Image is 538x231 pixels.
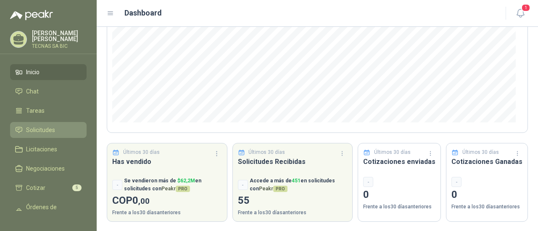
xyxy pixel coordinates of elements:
[10,180,87,196] a: Cotizar5
[138,196,150,206] span: ,00
[462,148,499,156] p: Últimos 30 días
[112,193,222,209] p: COP
[177,178,195,184] span: $ 62,2M
[10,103,87,119] a: Tareas
[26,67,40,77] span: Inicio
[513,6,528,21] button: 1
[124,177,222,193] p: Se vendieron más de en solicitudes con
[10,122,87,138] a: Solicitudes
[72,184,82,191] span: 5
[26,145,57,154] span: Licitaciones
[521,4,530,12] span: 1
[238,209,348,217] p: Frente a los 30 días anteriores
[10,199,87,224] a: Órdenes de Compra
[292,178,301,184] span: 451
[363,156,435,167] h3: Cotizaciones enviadas
[451,187,522,203] p: 0
[26,87,39,96] span: Chat
[363,187,435,203] p: 0
[161,186,190,192] span: Peakr
[10,83,87,99] a: Chat
[26,202,79,221] span: Órdenes de Compra
[26,164,65,173] span: Negociaciones
[238,180,248,190] div: -
[112,180,122,190] div: -
[10,161,87,176] a: Negociaciones
[123,148,160,156] p: Últimos 30 días
[363,203,435,211] p: Frente a los 30 días anteriores
[10,141,87,157] a: Licitaciones
[32,30,87,42] p: [PERSON_NAME] [PERSON_NAME]
[132,195,150,206] span: 0
[374,148,411,156] p: Últimos 30 días
[259,186,287,192] span: Peakr
[451,156,522,167] h3: Cotizaciones Ganadas
[124,7,162,19] h1: Dashboard
[451,177,462,187] div: -
[112,209,222,217] p: Frente a los 30 días anteriores
[26,125,55,135] span: Solicitudes
[248,148,285,156] p: Últimos 30 días
[238,156,348,167] h3: Solicitudes Recibidas
[451,203,522,211] p: Frente a los 30 días anteriores
[26,183,45,192] span: Cotizar
[176,186,190,192] span: PRO
[10,64,87,80] a: Inicio
[363,177,373,187] div: -
[250,177,348,193] p: Accede a más de en solicitudes con
[26,106,45,115] span: Tareas
[32,44,87,49] p: TECNAS SA BIC
[238,193,348,209] p: 55
[10,10,53,20] img: Logo peakr
[273,186,287,192] span: PRO
[112,156,222,167] h3: Has vendido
